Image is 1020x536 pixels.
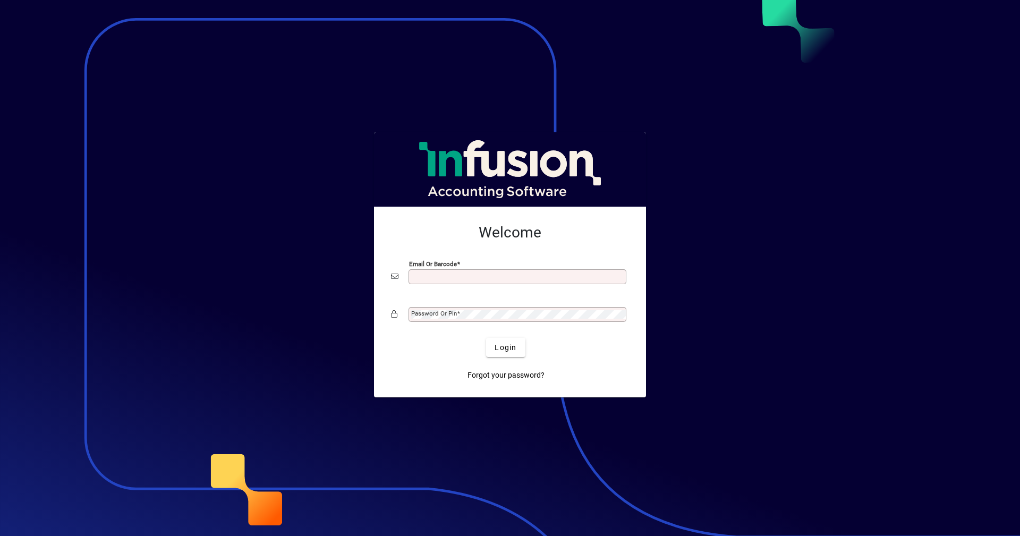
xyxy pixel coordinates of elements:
[495,342,516,353] span: Login
[391,224,629,242] h2: Welcome
[409,260,457,268] mat-label: Email or Barcode
[467,370,545,381] span: Forgot your password?
[411,310,457,317] mat-label: Password or Pin
[463,365,549,385] a: Forgot your password?
[486,338,525,357] button: Login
